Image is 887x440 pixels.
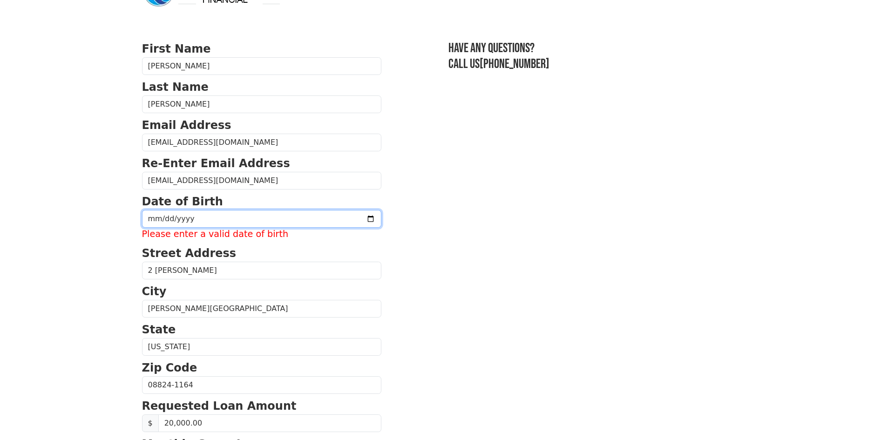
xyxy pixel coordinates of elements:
strong: Zip Code [142,361,197,374]
input: Requested Loan Amount [158,414,381,432]
input: First Name [142,57,381,75]
strong: Email Address [142,119,231,132]
strong: Requested Loan Amount [142,399,297,413]
span: $ [142,414,159,432]
h3: Have any questions? [448,41,745,56]
input: Last Name [142,95,381,113]
strong: First Name [142,42,211,55]
input: Zip Code [142,376,381,394]
strong: Street Address [142,247,237,260]
strong: Re-Enter Email Address [142,157,290,170]
input: Street Address [142,262,381,279]
strong: State [142,323,176,336]
a: [PHONE_NUMBER] [480,56,549,72]
input: Re-Enter Email Address [142,172,381,190]
strong: Date of Birth [142,195,223,208]
h3: Call us [448,56,745,72]
input: Email Address [142,134,381,151]
label: Please enter a valid date of birth [142,228,381,241]
input: City [142,300,381,318]
strong: Last Name [142,81,209,94]
strong: City [142,285,167,298]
